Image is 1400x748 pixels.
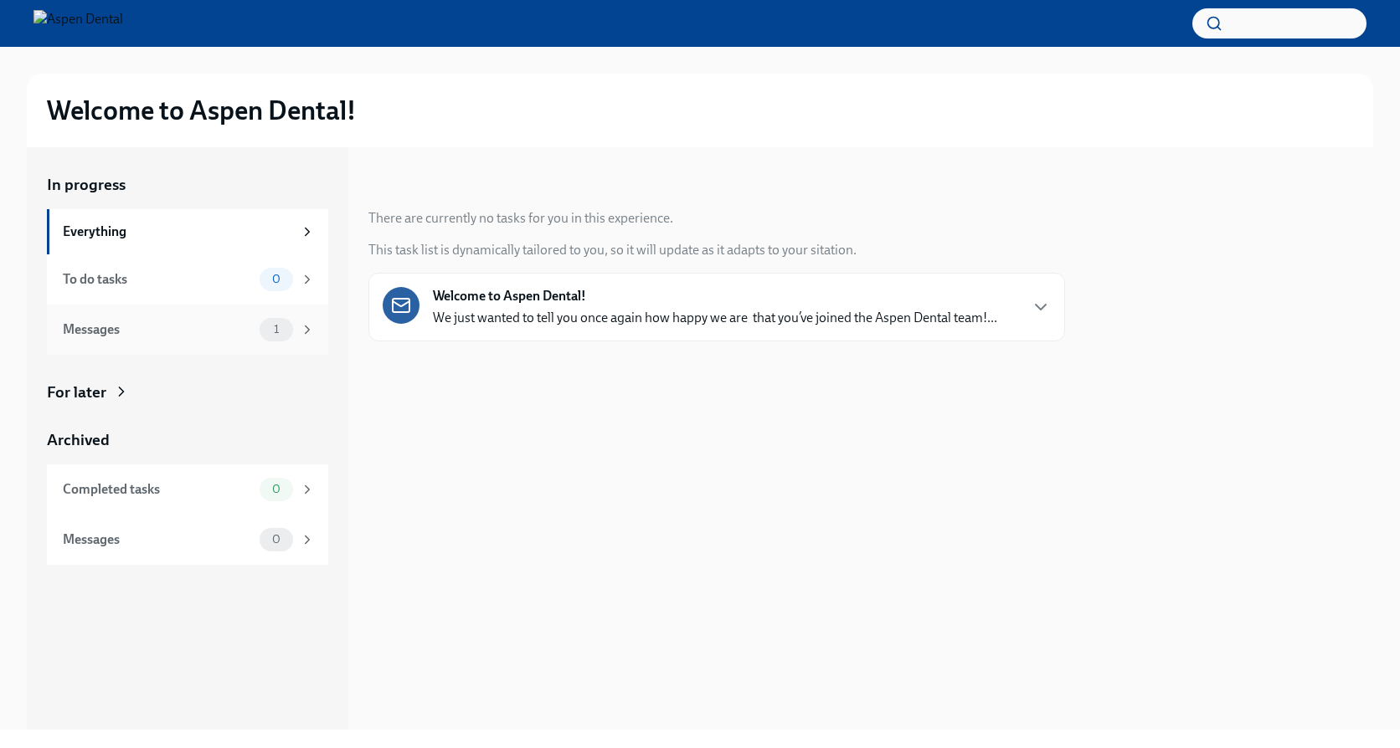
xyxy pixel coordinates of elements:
div: In progress [368,174,447,196]
span: 1 [264,323,289,336]
div: Messages [63,530,253,549]
strong: Welcome to Aspen Dental! [433,287,586,305]
div: There are currently no tasks for you in this experience. [368,209,673,228]
div: Completed tasks [63,480,253,499]
a: Archived [47,429,328,451]
a: For later [47,382,328,403]
a: To do tasks0 [47,254,328,305]
span: 0 [262,533,291,546]
a: Completed tasks0 [47,464,328,515]
span: 0 [262,273,291,285]
a: Everything [47,209,328,254]
div: To do tasks [63,270,253,289]
h2: Welcome to Aspen Dental! [47,94,356,127]
a: Messages0 [47,515,328,565]
a: In progress [47,174,328,196]
div: For later [47,382,106,403]
img: Aspen Dental [33,10,123,37]
a: Messages1 [47,305,328,355]
span: 0 [262,483,291,495]
div: Everything [63,223,293,241]
div: Messages [63,320,253,339]
div: This task list is dynamically tailored to you, so it will update as it adapts to your sitation. [368,241,857,259]
p: We just wanted to tell you once again how happy we are that you’ve joined the Aspen Dental team!... [433,309,997,327]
